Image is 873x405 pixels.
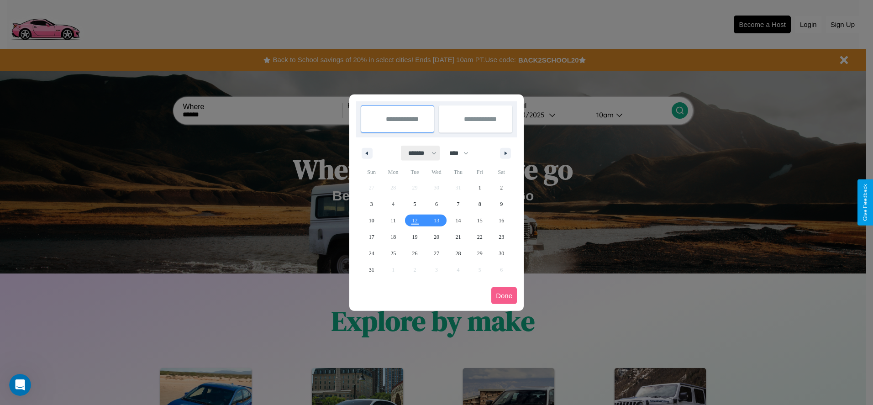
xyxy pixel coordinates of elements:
button: 21 [447,229,469,245]
button: 30 [491,245,512,262]
span: 19 [412,229,418,245]
span: 1 [479,179,481,196]
span: 26 [412,245,418,262]
button: 31 [361,262,382,278]
button: 23 [491,229,512,245]
span: Mon [382,165,404,179]
span: 18 [390,229,396,245]
span: 20 [434,229,439,245]
span: 4 [392,196,394,212]
button: 17 [361,229,382,245]
span: Fri [469,165,490,179]
span: 11 [390,212,396,229]
button: 14 [447,212,469,229]
button: 6 [426,196,447,212]
button: 18 [382,229,404,245]
span: 12 [412,212,418,229]
span: 21 [455,229,461,245]
button: 7 [447,196,469,212]
button: 24 [361,245,382,262]
span: Tue [404,165,426,179]
button: 29 [469,245,490,262]
span: 30 [499,245,504,262]
span: Sat [491,165,512,179]
span: Thu [447,165,469,179]
button: 22 [469,229,490,245]
span: 5 [414,196,416,212]
button: 19 [404,229,426,245]
span: 10 [369,212,374,229]
button: 26 [404,245,426,262]
span: 15 [477,212,483,229]
span: 3 [370,196,373,212]
span: 29 [477,245,483,262]
span: 24 [369,245,374,262]
span: Sun [361,165,382,179]
span: 17 [369,229,374,245]
button: 11 [382,212,404,229]
span: 22 [477,229,483,245]
button: 25 [382,245,404,262]
button: 15 [469,212,490,229]
iframe: Intercom live chat [9,374,31,396]
button: 5 [404,196,426,212]
span: 28 [455,245,461,262]
button: 2 [491,179,512,196]
button: 27 [426,245,447,262]
button: 20 [426,229,447,245]
span: 13 [434,212,439,229]
span: Wed [426,165,447,179]
button: 4 [382,196,404,212]
span: 25 [390,245,396,262]
button: 3 [361,196,382,212]
span: 8 [479,196,481,212]
span: 16 [499,212,504,229]
button: 1 [469,179,490,196]
button: 8 [469,196,490,212]
span: 27 [434,245,439,262]
span: 9 [500,196,503,212]
span: 14 [455,212,461,229]
button: 13 [426,212,447,229]
span: 2 [500,179,503,196]
span: 7 [457,196,459,212]
div: Give Feedback [862,184,868,221]
button: 10 [361,212,382,229]
button: 9 [491,196,512,212]
span: 23 [499,229,504,245]
button: 12 [404,212,426,229]
span: 31 [369,262,374,278]
button: 16 [491,212,512,229]
button: 28 [447,245,469,262]
span: 6 [435,196,438,212]
button: Done [491,287,517,304]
